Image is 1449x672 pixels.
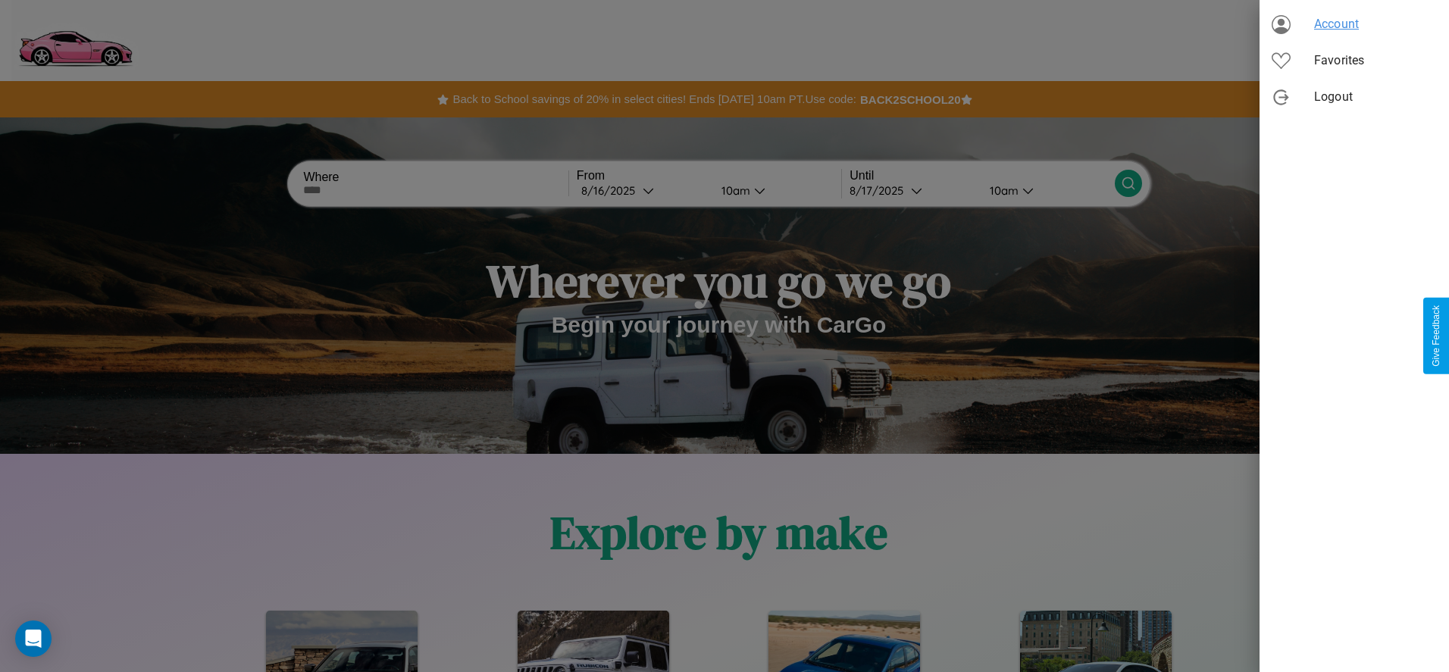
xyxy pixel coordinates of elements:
[1260,42,1449,79] div: Favorites
[1260,6,1449,42] div: Account
[1260,79,1449,115] div: Logout
[1314,15,1437,33] span: Account
[15,620,52,657] div: Open Intercom Messenger
[1314,52,1437,70] span: Favorites
[1314,88,1437,106] span: Logout
[1431,305,1441,367] div: Give Feedback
